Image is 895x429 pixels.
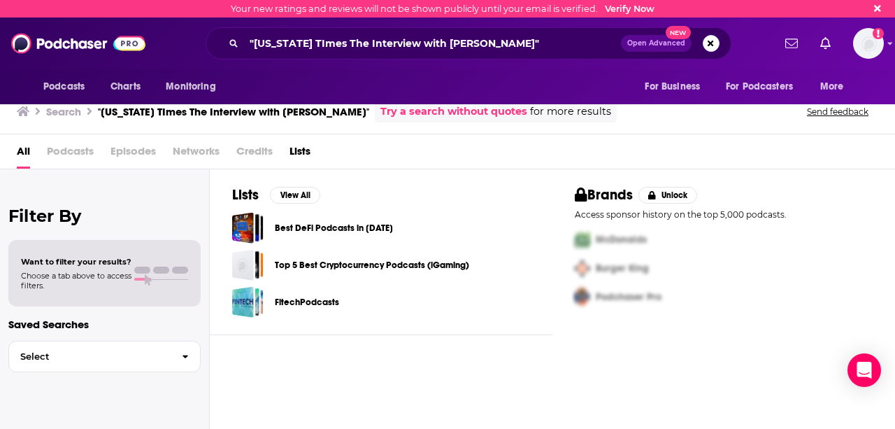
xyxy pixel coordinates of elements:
[780,31,803,55] a: Show notifications dropdown
[8,206,201,226] h2: Filter By
[815,31,836,55] a: Show notifications dropdown
[627,40,685,47] span: Open Advanced
[110,140,156,169] span: Episodes
[275,258,469,273] a: Top 5 Best Cryptocurrency Podcasts (iGaming)
[101,73,149,100] a: Charts
[820,77,844,97] span: More
[569,254,596,283] img: Second Pro Logo
[726,77,793,97] span: For Podcasters
[270,187,320,204] button: View All
[289,140,310,169] a: Lists
[8,318,201,331] p: Saved Searches
[21,257,131,267] span: Want to filter your results?
[596,262,649,274] span: Burger King
[232,249,264,281] a: Top 5 Best Cryptocurrency Podcasts (iGaming)
[11,30,145,57] img: Podchaser - Follow, Share and Rate Podcasts
[575,186,633,204] h2: Brands
[873,28,884,39] svg: Email not verified
[645,77,700,97] span: For Business
[621,35,692,52] button: Open AdvancedNew
[110,77,141,97] span: Charts
[244,32,621,55] input: Search podcasts, credits, & more...
[34,73,103,100] button: open menu
[666,26,691,39] span: New
[173,140,220,169] span: Networks
[530,104,611,120] span: for more results
[596,234,647,246] span: McDonalds
[635,73,717,100] button: open menu
[231,3,654,14] div: Your new ratings and reviews will not be shown publicly until your email is verified.
[17,140,30,169] a: All
[46,105,81,118] h3: Search
[275,220,393,236] a: Best DeFi Podcasts in [DATE]
[21,271,131,290] span: Choose a tab above to access filters.
[853,28,884,59] img: User Profile
[569,283,596,311] img: Third Pro Logo
[8,341,201,372] button: Select
[810,73,861,100] button: open menu
[236,140,273,169] span: Credits
[98,105,369,118] h3: "[US_STATE] TImes The Interview with [PERSON_NAME]"
[717,73,813,100] button: open menu
[575,209,873,220] p: Access sponsor history on the top 5,000 podcasts.
[206,27,731,59] div: Search podcasts, credits, & more...
[596,291,661,303] span: Podchaser Pro
[9,352,171,361] span: Select
[605,3,654,14] a: Verify Now
[166,77,215,97] span: Monitoring
[232,212,264,244] a: Best DeFi Podcasts in 2022
[853,28,884,59] span: Logged in as tgilbride
[232,186,320,204] a: ListsView All
[638,187,698,204] button: Unlock
[232,286,264,318] a: FitechPodcasts
[853,28,884,59] button: Show profile menu
[156,73,234,100] button: open menu
[47,140,94,169] span: Podcasts
[380,104,527,120] a: Try a search without quotes
[43,77,85,97] span: Podcasts
[803,106,873,118] button: Send feedback
[232,186,259,204] h2: Lists
[569,225,596,254] img: First Pro Logo
[275,295,339,310] a: FitechPodcasts
[847,353,881,387] div: Open Intercom Messenger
